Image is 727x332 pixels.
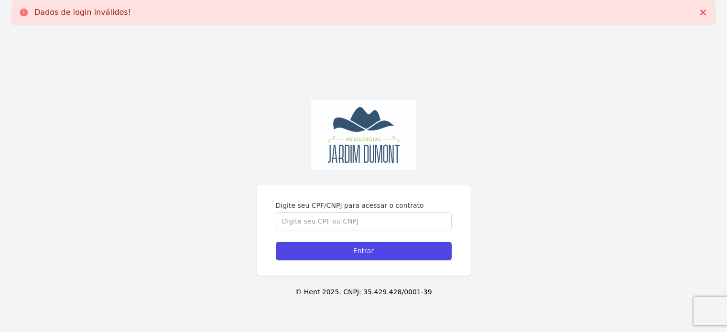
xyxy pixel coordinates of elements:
[276,212,452,230] input: Digite seu CPF ou CNPJ
[276,201,452,210] label: Digite seu CPF/CNPJ para acessar o contrato
[276,242,452,260] input: Entrar
[34,8,131,17] p: Dados de login inválidos!
[15,287,712,297] p: © Hent 2025. CNPJ: 35.429.428/0001-39
[311,100,416,170] img: WhatsApp%20Image%202022-08-11%20at%2010.02.44.jpeg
